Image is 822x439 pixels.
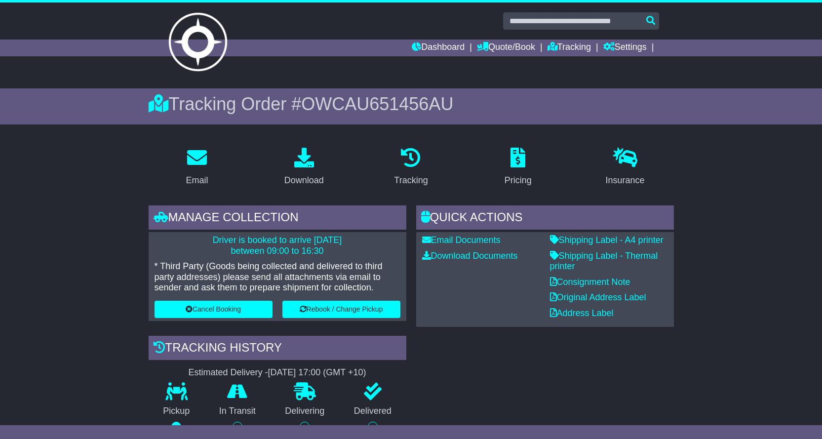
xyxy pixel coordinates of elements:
p: Delivered [339,406,406,417]
div: Tracking [394,174,428,187]
a: Tracking [548,40,591,56]
div: Tracking history [149,336,406,362]
a: Tracking [388,144,434,191]
div: Tracking Order # [149,93,674,115]
p: In Transit [204,406,271,417]
a: Email [179,144,214,191]
a: Download Documents [422,251,518,261]
div: Manage collection [149,205,406,232]
p: * Third Party (Goods being collected and delivered to third party addresses) please send all atta... [155,261,400,293]
p: Driver is booked to arrive [DATE] between 09:00 to 16:30 [155,235,400,256]
span: OWCAU651456AU [301,94,453,114]
a: Shipping Label - A4 printer [550,235,664,245]
p: Pickup [149,406,205,417]
div: Quick Actions [416,205,674,232]
button: Rebook / Change Pickup [282,301,400,318]
a: Download [278,144,330,191]
a: Email Documents [422,235,501,245]
div: Estimated Delivery - [149,367,406,378]
a: Pricing [498,144,538,191]
a: Insurance [599,144,651,191]
a: Address Label [550,308,614,318]
a: Quote/Book [477,40,535,56]
div: Pricing [505,174,532,187]
div: [DATE] 17:00 (GMT +10) [268,367,366,378]
div: Insurance [606,174,645,187]
div: Download [284,174,324,187]
a: Settings [603,40,647,56]
p: Delivering [271,406,340,417]
a: Consignment Note [550,277,630,287]
div: Email [186,174,208,187]
a: Shipping Label - Thermal printer [550,251,658,272]
a: Original Address Label [550,292,646,302]
button: Cancel Booking [155,301,273,318]
a: Dashboard [412,40,465,56]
